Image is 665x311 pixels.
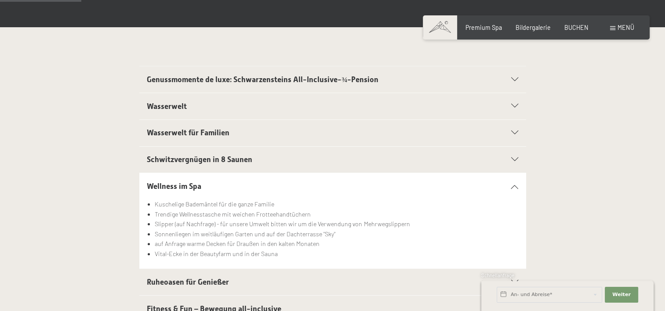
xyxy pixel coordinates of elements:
a: Bildergalerie [516,24,551,31]
li: Sonnenliegen im weitläufigen Garten und auf der Dachterrasse "Sky" [155,229,518,239]
span: Wellness im Spa [147,182,201,191]
span: Schwitzvergnügen in 8 Saunen [147,155,252,164]
li: Kuschelige Bademäntel für die ganze Familie [155,199,518,210]
li: Slipper (auf Nachfrage) - für unsere Umwelt bitten wir um die Verwendung von Mehrwegslippern [155,219,518,229]
span: Genussmomente de luxe: Schwarzensteins All-Inclusive-¾-Pension [147,75,378,84]
button: Weiter [605,287,638,303]
a: Premium Spa [465,24,502,31]
span: Schnellanfrage [481,272,514,278]
li: Trendige Wellnesstasche mit weichen Frotteehandtüchern [155,210,518,220]
li: Vital-Ecke in der Beautyfarm und in der Sauna [155,249,518,259]
span: Ruheoasen für Genießer [147,278,229,286]
span: Weiter [612,291,631,298]
li: auf Anfrage warme Decken für Draußen in den kalten Monaten [155,239,518,249]
span: Wasserwelt für Familien [147,128,229,137]
a: BUCHEN [564,24,589,31]
span: Wasserwelt [147,102,187,111]
span: Menü [618,24,634,31]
